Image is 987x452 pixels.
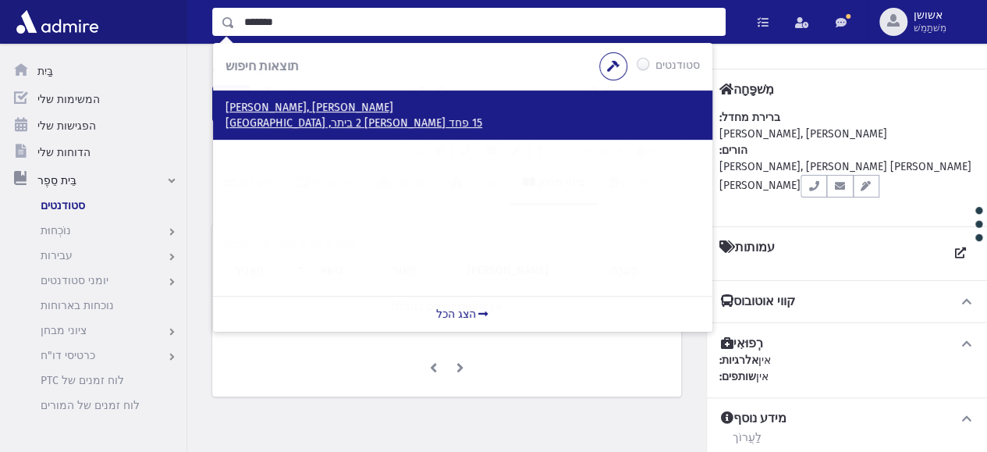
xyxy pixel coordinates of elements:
font: לַעֲרוֹך [733,430,762,443]
font: לוח זמנים של PTC [41,374,124,387]
font: מידע נוסף [733,411,786,425]
font: [PERSON_NAME], [PERSON_NAME] [PERSON_NAME] [PERSON_NAME] [719,160,971,192]
a: [PERSON_NAME], [PERSON_NAME] 15 פחד [PERSON_NAME] 2 ביתר, [GEOGRAPHIC_DATA] [225,100,700,130]
font: הדוחות שלי [37,146,91,159]
font: בַּיִת [37,65,53,78]
font: ציוני מבחן [41,324,87,337]
font: ברירת מחדל: [719,111,780,124]
font: סטודנטים [41,199,85,212]
font: מִשׁפָּחָה [733,82,774,97]
a: הצג הכל [213,296,712,332]
font: עבירות [41,249,73,262]
font: המשימות שלי [37,93,100,106]
font: הורים: [719,144,747,157]
font: כרטיסי דו"ח [41,349,95,362]
font: עמותות [735,240,775,254]
input: לְחַפֵּשׂ [235,8,725,36]
font: סטודנטים [655,59,700,72]
font: שותפים: [719,370,756,383]
img: אדמיר פרו [12,6,102,37]
font: אין [758,354,771,367]
button: רְפוּאִי [719,336,975,352]
a: פְּעִילוּת [212,162,284,205]
font: נוכחות בארוחות [41,299,114,312]
font: אין [756,370,769,383]
font: יומני סטודנטים [41,274,108,287]
font: אשושן [914,9,943,22]
nav: פירורי לחם [212,62,268,85]
font: הפגישות שלי [37,119,96,133]
font: [PERSON_NAME], [PERSON_NAME] [719,127,887,141]
font: אלרגיות: [719,354,758,367]
font: מִשׁתַמֵשׁ [914,23,946,34]
font: הצג הכל [436,308,476,321]
font: קווי אוטובוס [733,294,795,308]
a: הצג את כל האיגודים [946,240,975,268]
font: בֵּית סֵפֶר [37,174,76,187]
font: 15 פחד [PERSON_NAME] 2 ביתר, [GEOGRAPHIC_DATA] [225,116,482,130]
a: סטודנטים [212,64,268,77]
button: מידע נוסף [719,411,975,427]
font: לוח זמנים של המורים [41,399,140,412]
button: קווי אוטובוס [719,294,975,310]
font: נוֹכְחוּת [41,224,71,237]
font: רְפוּאִי [733,336,763,351]
font: תוצאות חיפוש [225,59,299,73]
font: [PERSON_NAME], [PERSON_NAME] [225,101,393,114]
